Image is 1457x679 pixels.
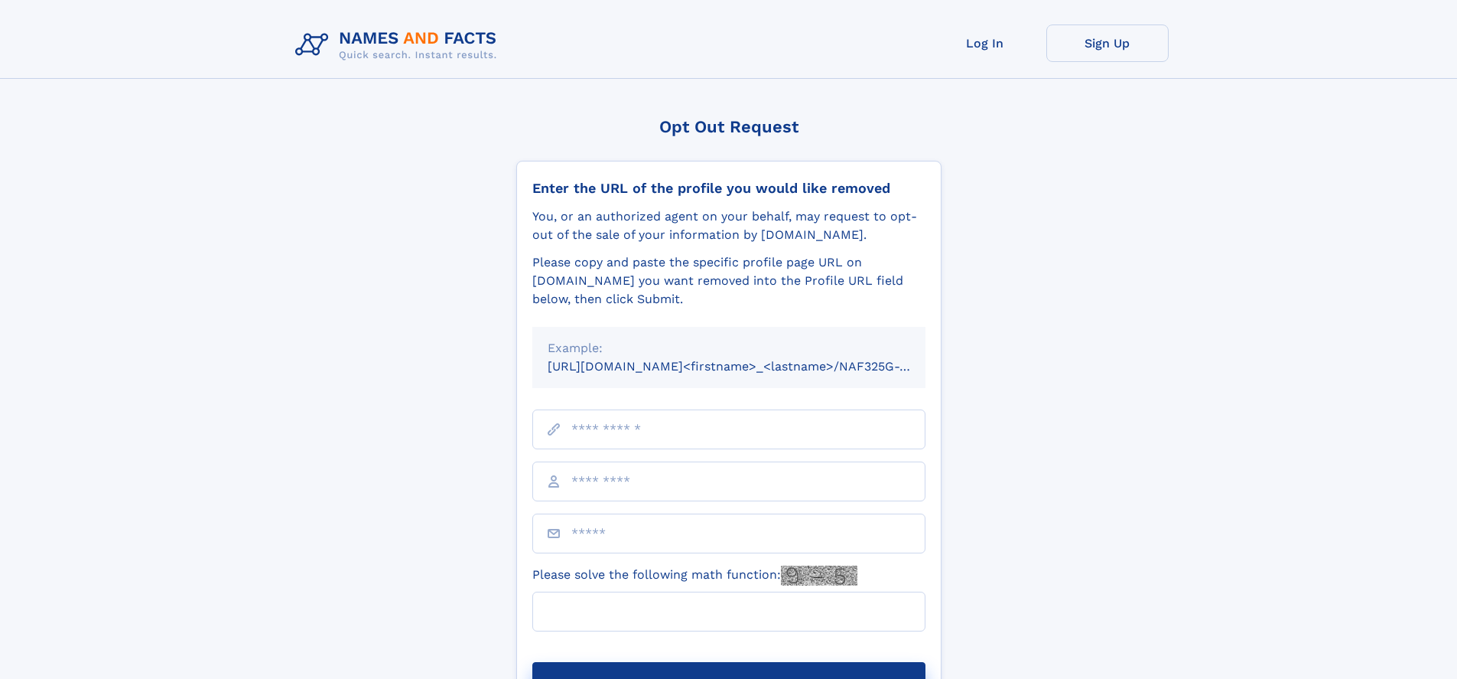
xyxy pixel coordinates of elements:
[1046,24,1169,62] a: Sign Up
[532,253,925,308] div: Please copy and paste the specific profile page URL on [DOMAIN_NAME] you want removed into the Pr...
[532,180,925,197] div: Enter the URL of the profile you would like removed
[924,24,1046,62] a: Log In
[548,359,955,374] small: [URL][DOMAIN_NAME]<firstname>_<lastname>/NAF325G-xxxxxxxx
[532,566,857,586] label: Please solve the following math function:
[516,117,942,136] div: Opt Out Request
[532,207,925,244] div: You, or an authorized agent on your behalf, may request to opt-out of the sale of your informatio...
[289,24,509,66] img: Logo Names and Facts
[548,339,910,357] div: Example:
